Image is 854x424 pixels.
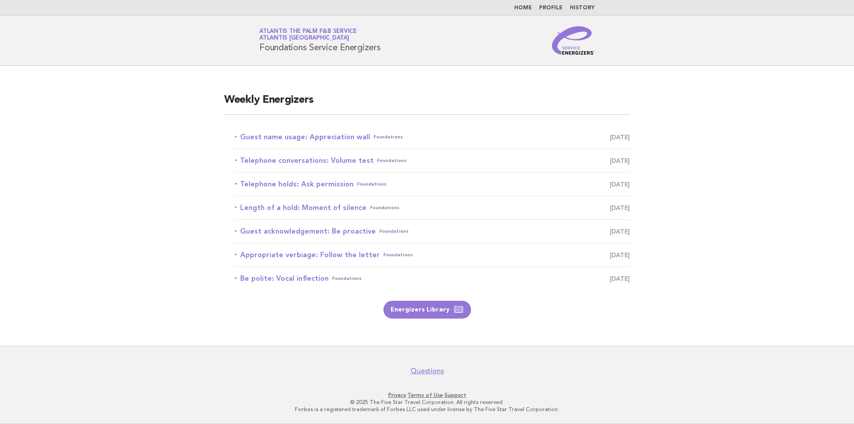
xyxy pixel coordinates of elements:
[379,225,409,238] span: Foundations
[388,392,406,398] a: Privacy
[374,131,403,143] span: Foundations
[370,202,399,214] span: Foundations
[610,154,630,167] span: [DATE]
[377,154,407,167] span: Foundations
[539,5,563,11] a: Profile
[259,28,357,41] a: Atlantis the Palm F&B ServiceAtlantis [GEOGRAPHIC_DATA]
[332,272,362,285] span: Foundations
[235,272,630,285] a: Be polite: Vocal inflectionFoundations [DATE]
[610,249,630,261] span: [DATE]
[259,29,381,52] h1: Foundations Service Energizers
[235,202,630,214] a: Length of a hold: Moment of silenceFoundations [DATE]
[235,131,630,143] a: Guest name usage: Appreciation wallFoundations [DATE]
[552,26,595,55] img: Service Energizers
[570,5,595,11] a: History
[610,131,630,143] span: [DATE]
[444,392,466,398] a: Support
[610,272,630,285] span: [DATE]
[224,93,630,115] h2: Weekly Energizers
[357,178,387,190] span: Foundations
[235,225,630,238] a: Guest acknowledgement: Be proactiveFoundations [DATE]
[610,178,630,190] span: [DATE]
[514,5,532,11] a: Home
[610,225,630,238] span: [DATE]
[155,399,699,406] p: © 2025 The Five Star Travel Corporation. All rights reserved.
[235,249,630,261] a: Appropriate verbiage: Follow the letterFoundations [DATE]
[155,406,699,413] p: Forbes is a registered trademark of Forbes LLC used under license by The Five Star Travel Corpora...
[407,392,443,398] a: Terms of Use
[610,202,630,214] span: [DATE]
[235,154,630,167] a: Telephone conversations: Volume testFoundations [DATE]
[259,36,349,41] span: Atlantis [GEOGRAPHIC_DATA]
[383,301,471,319] a: Energizers Library
[383,249,413,261] span: Foundations
[411,367,444,376] a: Questions
[235,178,630,190] a: Telephone holds: Ask permissionFoundations [DATE]
[155,392,699,399] p: · ·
